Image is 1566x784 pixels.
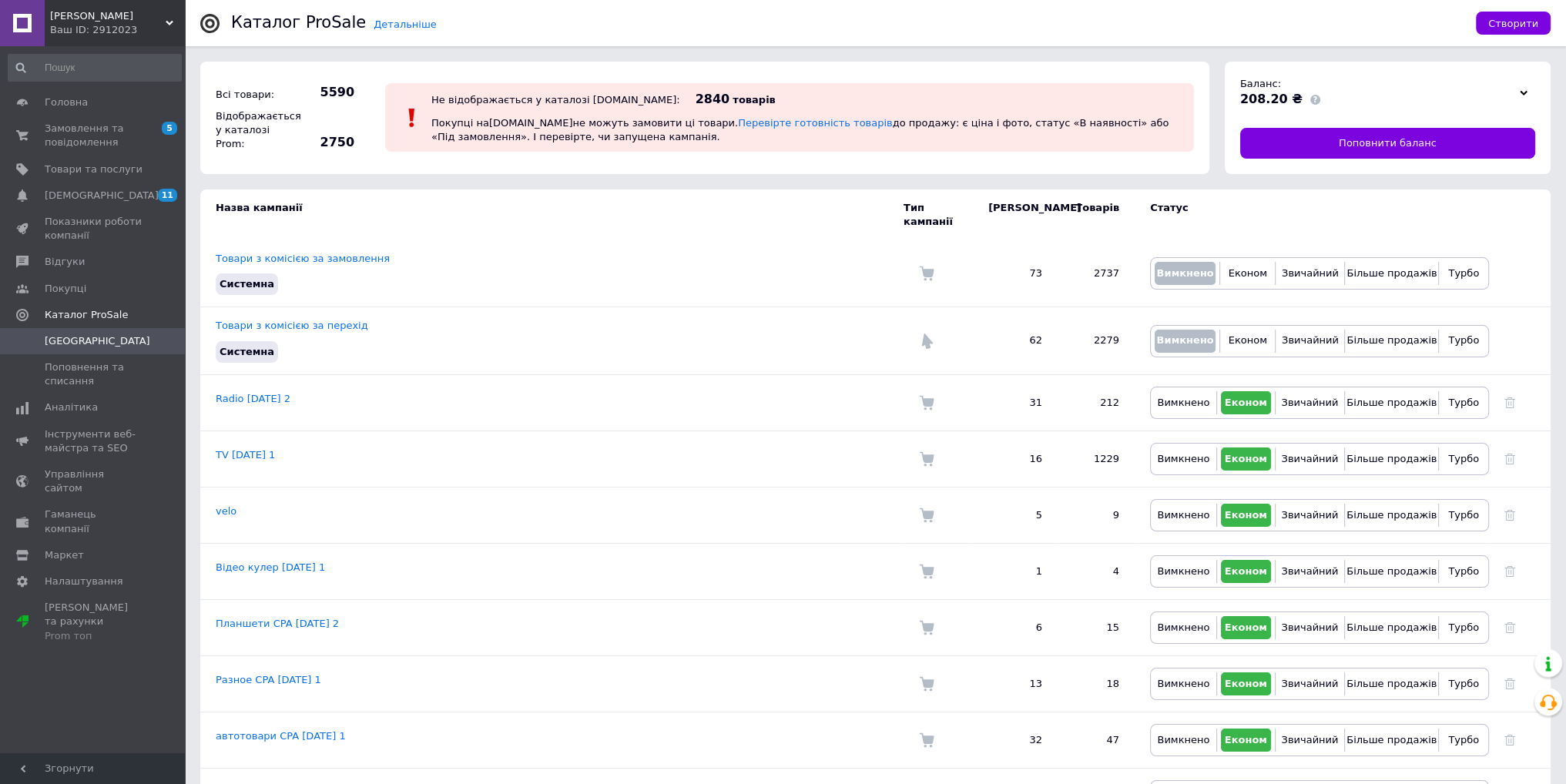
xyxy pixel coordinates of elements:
img: Комісія за замовлення [919,732,934,748]
button: Більше продажів [1349,560,1434,583]
button: Більше продажів [1349,504,1434,527]
td: 1 [973,543,1058,599]
td: 212 [1058,374,1135,431]
span: товарів [733,94,775,106]
button: Вимкнено [1155,330,1216,353]
a: Видалити [1504,565,1515,577]
a: Видалити [1504,678,1515,689]
span: Більше продажів [1346,734,1437,745]
img: :exclamation: [401,106,424,129]
span: Турбо [1448,267,1479,279]
td: 1229 [1058,431,1135,487]
img: Комісія за замовлення [919,266,934,281]
span: Звичайний [1281,453,1338,464]
span: Турбо [1448,622,1479,633]
span: Товари та послуги [45,162,143,176]
span: Вимкнено [1157,397,1209,408]
div: Prom топ [45,629,143,643]
a: Поповнити баланс [1240,128,1535,159]
a: Відео кулер [DATE] 1 [216,561,325,573]
button: Більше продажів [1349,729,1434,752]
span: Вимкнено [1157,622,1209,633]
button: Звичайний [1279,262,1340,285]
span: Показники роботи компанії [45,215,143,243]
td: Товарів [1058,189,1135,240]
button: Турбо [1443,504,1484,527]
span: 2840 [696,92,730,106]
img: Комісія за замовлення [919,676,934,692]
button: Економ [1221,672,1271,695]
span: Більше продажів [1346,267,1437,279]
a: Видалити [1504,622,1515,633]
button: Турбо [1443,391,1484,414]
span: Баланс: [1240,78,1281,89]
span: 2750 [300,134,354,151]
span: Створити [1488,18,1538,29]
span: Головна [45,95,88,109]
img: Комісія за замовлення [919,620,934,635]
button: Вимкнено [1155,447,1212,471]
span: Більше продажів [1346,509,1437,521]
span: Вимкнено [1157,509,1209,521]
span: МАКСік Сервіс [50,9,166,23]
span: Гаманець компанії [45,508,143,535]
button: Звичайний [1279,391,1340,414]
button: Звичайний [1279,729,1340,752]
td: 13 [973,655,1058,712]
span: 5590 [300,84,354,101]
div: Не відображається у каталозі [DOMAIN_NAME]: [431,94,680,106]
button: Звичайний [1279,616,1340,639]
span: Управління сайтом [45,467,143,495]
span: Звичайний [1282,334,1339,346]
span: Економ [1229,267,1267,279]
td: [PERSON_NAME] [973,189,1058,240]
button: Вимкнено [1155,672,1212,695]
button: Більше продажів [1349,262,1434,285]
span: Вимкнено [1156,267,1213,279]
span: Поповнити баланс [1339,136,1437,150]
button: Вимкнено [1155,729,1212,752]
span: Більше продажів [1346,622,1437,633]
td: 47 [1058,712,1135,768]
span: Відгуки [45,255,85,269]
span: Покупці [45,282,86,296]
span: Економ [1225,509,1267,521]
span: Економ [1225,397,1267,408]
button: Звичайний [1279,447,1340,471]
button: Більше продажів [1349,391,1434,414]
button: Турбо [1443,330,1484,353]
span: [PERSON_NAME] та рахунки [45,601,143,643]
td: 6 [973,599,1058,655]
a: Перевірте готовність товарів [738,117,893,129]
span: Аналітика [45,400,98,414]
a: TV [DATE] 1 [216,449,275,461]
button: Вимкнено [1155,262,1216,285]
button: Турбо [1443,672,1484,695]
a: Товари з комісією за замовлення [216,253,390,264]
td: Назва кампанії [200,189,904,240]
button: Більше продажів [1349,672,1434,695]
button: Більше продажів [1349,447,1434,471]
span: Замовлення та повідомлення [45,122,143,149]
span: Вимкнено [1157,453,1209,464]
button: Економ [1221,560,1271,583]
span: 5 [162,122,177,135]
input: Пошук [8,54,182,82]
button: Звичайний [1279,504,1340,527]
button: Звичайний [1279,330,1340,353]
span: Звичайний [1282,267,1339,279]
button: Вимкнено [1155,391,1212,414]
button: Економ [1224,330,1271,353]
span: Економ [1229,334,1267,346]
img: Комісія за перехід [919,333,934,349]
td: Тип кампанії [904,189,973,240]
span: Звичайний [1281,565,1338,577]
button: Звичайний [1279,560,1340,583]
button: Економ [1221,447,1271,471]
td: 4 [1058,543,1135,599]
button: Вимкнено [1155,616,1212,639]
span: Системна [220,346,274,357]
span: Вимкнено [1156,334,1213,346]
a: Видалити [1504,453,1515,464]
button: Турбо [1443,729,1484,752]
